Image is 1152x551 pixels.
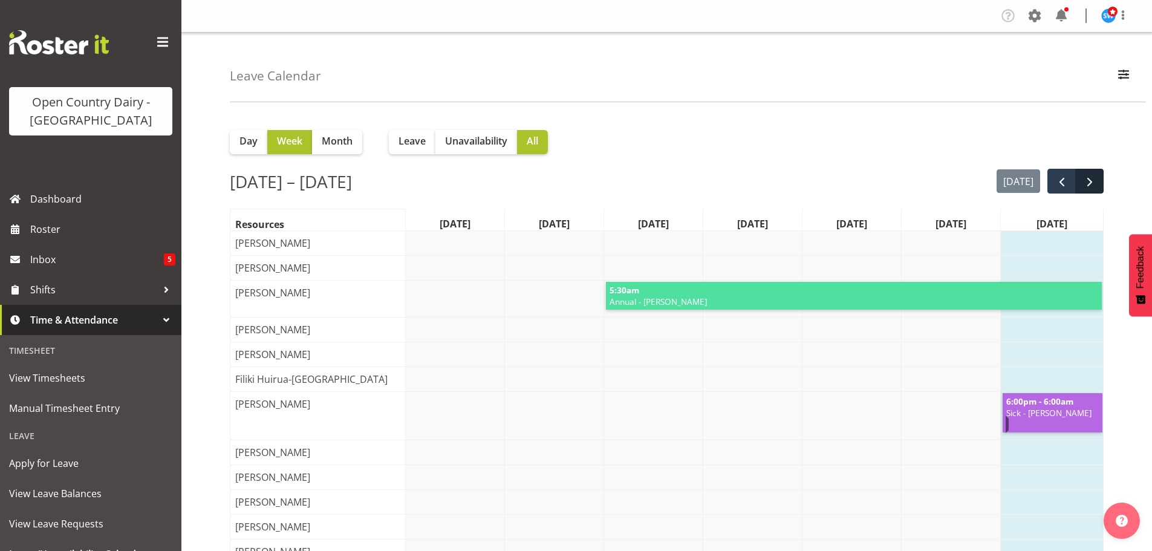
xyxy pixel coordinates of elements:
[735,217,770,231] span: [DATE]
[1111,63,1136,90] button: Filter Employees
[164,253,175,266] span: 5
[1075,169,1104,194] button: next
[1101,8,1116,23] img: steve-webb7510.jpg
[435,130,517,154] button: Unavailability
[445,134,507,148] span: Unavailability
[437,217,473,231] span: [DATE]
[3,448,178,478] a: Apply for Leave
[233,397,313,411] span: [PERSON_NAME]
[233,285,313,300] span: [PERSON_NAME]
[312,130,362,154] button: Month
[233,347,313,362] span: [PERSON_NAME]
[277,134,302,148] span: Week
[3,393,178,423] a: Manual Timesheet Entry
[230,130,267,154] button: Day
[536,217,572,231] span: [DATE]
[1116,515,1128,527] img: help-xxl-2.png
[21,93,160,129] div: Open Country Dairy - [GEOGRAPHIC_DATA]
[1034,217,1070,231] span: [DATE]
[3,509,178,539] a: View Leave Requests
[997,169,1041,193] button: [DATE]
[399,134,426,148] span: Leave
[1047,169,1076,194] button: prev
[30,190,175,208] span: Dashboard
[230,69,321,83] h4: Leave Calendar
[30,281,157,299] span: Shifts
[239,134,258,148] span: Day
[9,484,172,503] span: View Leave Balances
[9,515,172,533] span: View Leave Requests
[1005,396,1075,407] span: 6:00pm - 6:00am
[233,495,313,509] span: [PERSON_NAME]
[233,322,313,337] span: [PERSON_NAME]
[608,296,1100,307] span: Annual - [PERSON_NAME]
[834,217,870,231] span: [DATE]
[233,470,313,484] span: [PERSON_NAME]
[3,363,178,393] a: View Timesheets
[233,261,313,275] span: [PERSON_NAME]
[389,130,435,154] button: Leave
[1005,407,1102,419] span: Sick - [PERSON_NAME]
[233,520,313,534] span: [PERSON_NAME]
[9,454,172,472] span: Apply for Leave
[3,338,178,363] div: Timesheet
[233,372,390,386] span: Filiki Huirua-[GEOGRAPHIC_DATA]
[30,311,157,329] span: Time & Attendance
[9,399,172,417] span: Manual Timesheet Entry
[933,217,969,231] span: [DATE]
[9,369,172,387] span: View Timesheets
[1129,234,1152,316] button: Feedback - Show survey
[517,130,548,154] button: All
[608,284,640,296] span: 5:30am
[267,130,312,154] button: Week
[3,423,178,448] div: Leave
[322,134,353,148] span: Month
[233,236,313,250] span: [PERSON_NAME]
[527,134,538,148] span: All
[230,169,352,194] h2: [DATE] – [DATE]
[3,478,178,509] a: View Leave Balances
[30,220,175,238] span: Roster
[636,217,671,231] span: [DATE]
[233,445,313,460] span: [PERSON_NAME]
[233,217,287,232] span: Resources
[9,30,109,54] img: Rosterit website logo
[30,250,164,269] span: Inbox
[1135,246,1146,289] span: Feedback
